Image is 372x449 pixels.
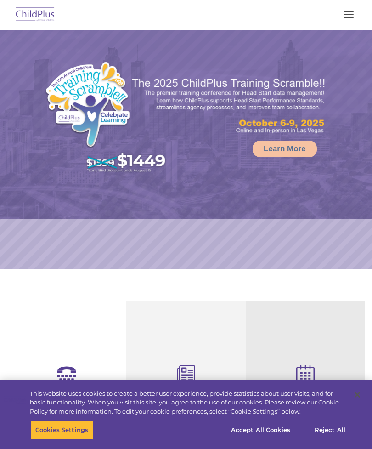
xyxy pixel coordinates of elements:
button: Accept All Cookies [226,421,295,440]
button: Cookies Settings [30,421,93,440]
img: ChildPlus by Procare Solutions [14,4,57,26]
button: Reject All [301,421,359,440]
a: Learn More [253,141,317,157]
button: Close [347,385,367,405]
div: This website uses cookies to create a better user experience, provide statistics about user visit... [30,389,346,416]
